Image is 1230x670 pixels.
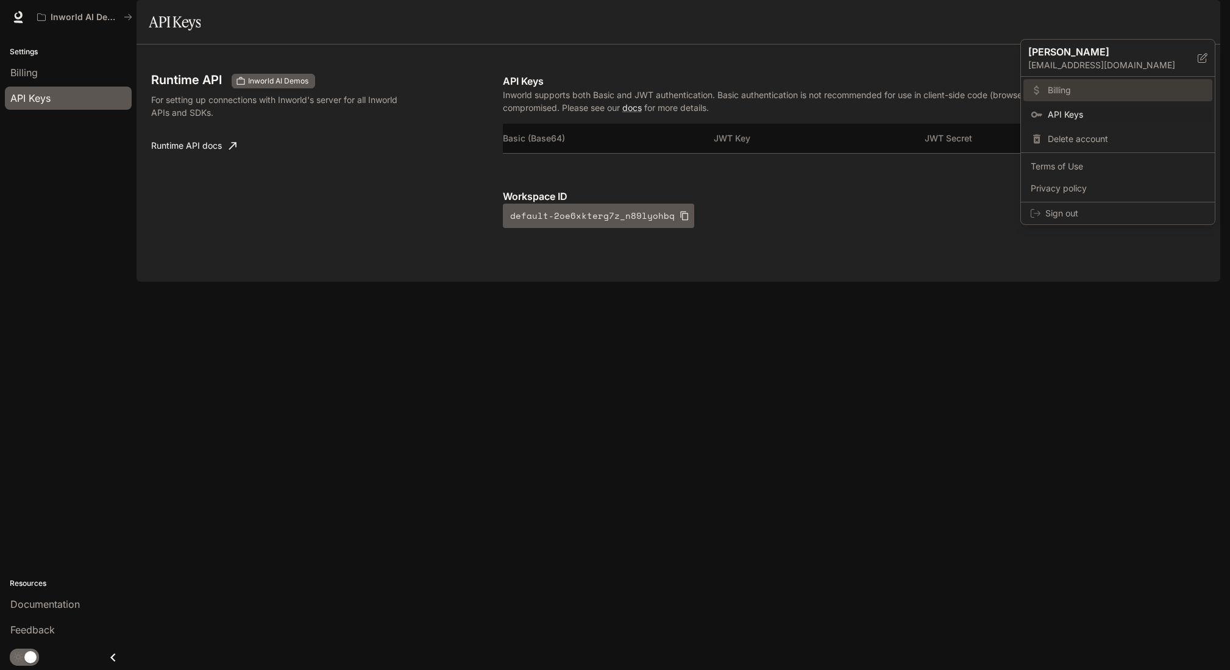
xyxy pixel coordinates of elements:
span: API Keys [1048,109,1205,121]
a: Privacy policy [1023,177,1212,199]
a: Terms of Use [1023,155,1212,177]
div: Sign out [1021,202,1215,224]
span: Billing [1048,84,1205,96]
span: Terms of Use [1031,160,1205,173]
span: Sign out [1045,207,1205,219]
div: Delete account [1023,128,1212,150]
p: [PERSON_NAME] [1028,45,1178,59]
a: Billing [1023,79,1212,101]
div: [PERSON_NAME][EMAIL_ADDRESS][DOMAIN_NAME] [1021,40,1215,77]
a: API Keys [1023,104,1212,126]
p: [EMAIL_ADDRESS][DOMAIN_NAME] [1028,59,1198,71]
span: Privacy policy [1031,182,1205,194]
span: Delete account [1048,133,1205,145]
